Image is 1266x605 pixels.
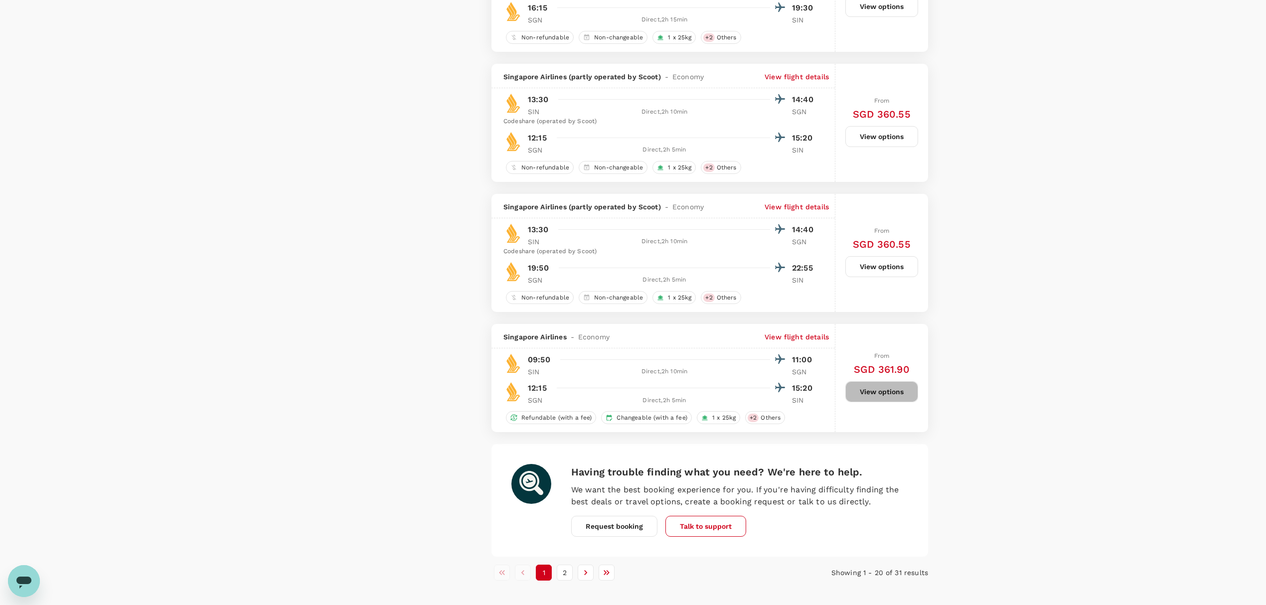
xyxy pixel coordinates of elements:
p: 19:50 [528,262,549,274]
span: From [874,227,890,234]
button: page 1 [536,565,552,581]
p: 13:30 [528,94,548,106]
div: Non-changeable [579,291,647,304]
img: SQ [503,382,523,402]
span: Others [713,33,741,42]
button: Go to next page [578,565,594,581]
div: +2Others [701,31,741,44]
span: 1 x 25kg [708,414,740,422]
div: Direct , 2h 10min [559,237,770,247]
p: 15:20 [792,382,817,394]
img: SQ [503,353,523,373]
h6: Having trouble finding what you need? We're here to help. [571,464,908,480]
span: 1 x 25kg [664,33,695,42]
span: Refundable (with a fee) [517,414,596,422]
p: 19:30 [792,2,817,14]
span: Singapore Airlines [503,332,567,342]
span: - [567,332,578,342]
h6: SGD 360.55 [853,236,911,252]
img: SQ [503,1,523,21]
p: 14:40 [792,94,817,106]
p: SGN [528,15,553,25]
div: Direct , 2h 10min [559,367,770,377]
div: Non-refundable [506,31,574,44]
p: SIN [528,107,553,117]
div: 1 x 25kg [652,31,696,44]
button: Request booking [571,516,657,537]
span: Non-changeable [590,33,647,42]
p: View flight details [765,332,829,342]
p: 14:40 [792,224,817,236]
span: 1 x 25kg [664,294,695,302]
div: Changeable (with a fee) [601,411,691,424]
p: SIN [792,395,817,405]
span: Non-refundable [517,294,573,302]
span: + 2 [703,33,714,42]
h6: SGD 360.55 [853,106,911,122]
p: 12:15 [528,132,547,144]
span: Economy [672,72,704,82]
p: SGN [792,367,817,377]
p: 11:00 [792,354,817,366]
div: 1 x 25kg [697,411,740,424]
p: SGN [792,237,817,247]
div: Direct , 2h 15min [559,15,770,25]
div: Non-refundable [506,291,574,304]
p: SGN [528,275,553,285]
div: Direct , 2h 10min [559,107,770,117]
span: Non-refundable [517,163,573,172]
p: SGN [528,145,553,155]
span: Non-changeable [590,163,647,172]
p: SGN [792,107,817,117]
div: Non-refundable [506,161,574,174]
span: + 2 [748,414,759,422]
p: SIN [528,367,553,377]
span: Singapore Airlines (partly operated by Scoot) [503,202,661,212]
span: 1 x 25kg [664,163,695,172]
button: Go to page 2 [557,565,573,581]
button: View options [845,256,918,277]
div: Direct , 2h 5min [559,145,770,155]
span: - [661,72,672,82]
span: From [874,352,890,359]
span: Economy [672,202,704,212]
span: Changeable (with a fee) [613,414,691,422]
p: 09:50 [528,354,550,366]
p: SIN [792,275,817,285]
img: SQ [503,132,523,151]
div: +2Others [701,291,741,304]
h6: SGD 361.90 [854,361,910,377]
span: + 2 [703,294,714,302]
div: Non-changeable [579,31,647,44]
p: Showing 1 - 20 of 31 results [783,568,928,578]
div: Direct , 2h 5min [559,275,770,285]
img: SQ [503,93,523,113]
img: SQ [503,223,523,243]
span: Economy [578,332,610,342]
p: 22:55 [792,262,817,274]
div: Refundable (with a fee) [506,411,596,424]
p: SIN [792,145,817,155]
p: 15:20 [792,132,817,144]
div: 1 x 25kg [652,161,696,174]
iframe: Button to launch messaging window [8,565,40,597]
div: Non-changeable [579,161,647,174]
span: Non-changeable [590,294,647,302]
div: 1 x 25kg [652,291,696,304]
span: Singapore Airlines (partly operated by Scoot) [503,72,661,82]
p: SGN [528,395,553,405]
p: SIN [792,15,817,25]
p: 13:30 [528,224,548,236]
span: + 2 [703,163,714,172]
span: Others [757,414,785,422]
span: Others [713,294,741,302]
p: 16:15 [528,2,547,14]
span: Others [713,163,741,172]
div: +2Others [745,411,785,424]
div: Codeshare (operated by Scoot) [503,117,817,127]
div: Codeshare (operated by Scoot) [503,247,817,257]
p: We want the best booking experience for you. If you're having difficulty finding the best deals o... [571,484,908,508]
button: Go to last page [599,565,615,581]
span: - [661,202,672,212]
span: From [874,97,890,104]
